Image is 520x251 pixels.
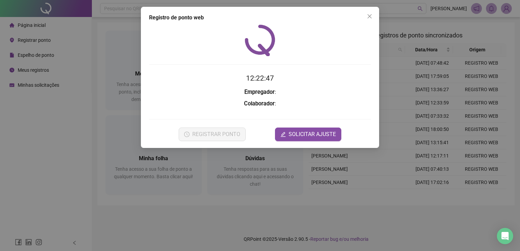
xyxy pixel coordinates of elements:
h3: : [149,88,371,97]
strong: Empregador [244,89,275,95]
strong: Colaborador [244,100,275,107]
span: edit [280,132,286,137]
button: REGISTRAR PONTO [179,128,246,141]
div: Open Intercom Messenger [497,228,513,244]
button: editSOLICITAR AJUSTE [275,128,341,141]
span: close [367,14,372,19]
img: QRPoint [245,24,275,56]
h3: : [149,99,371,108]
div: Registro de ponto web [149,14,371,22]
time: 12:22:47 [246,74,274,82]
button: Close [364,11,375,22]
span: SOLICITAR AJUSTE [289,130,336,138]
